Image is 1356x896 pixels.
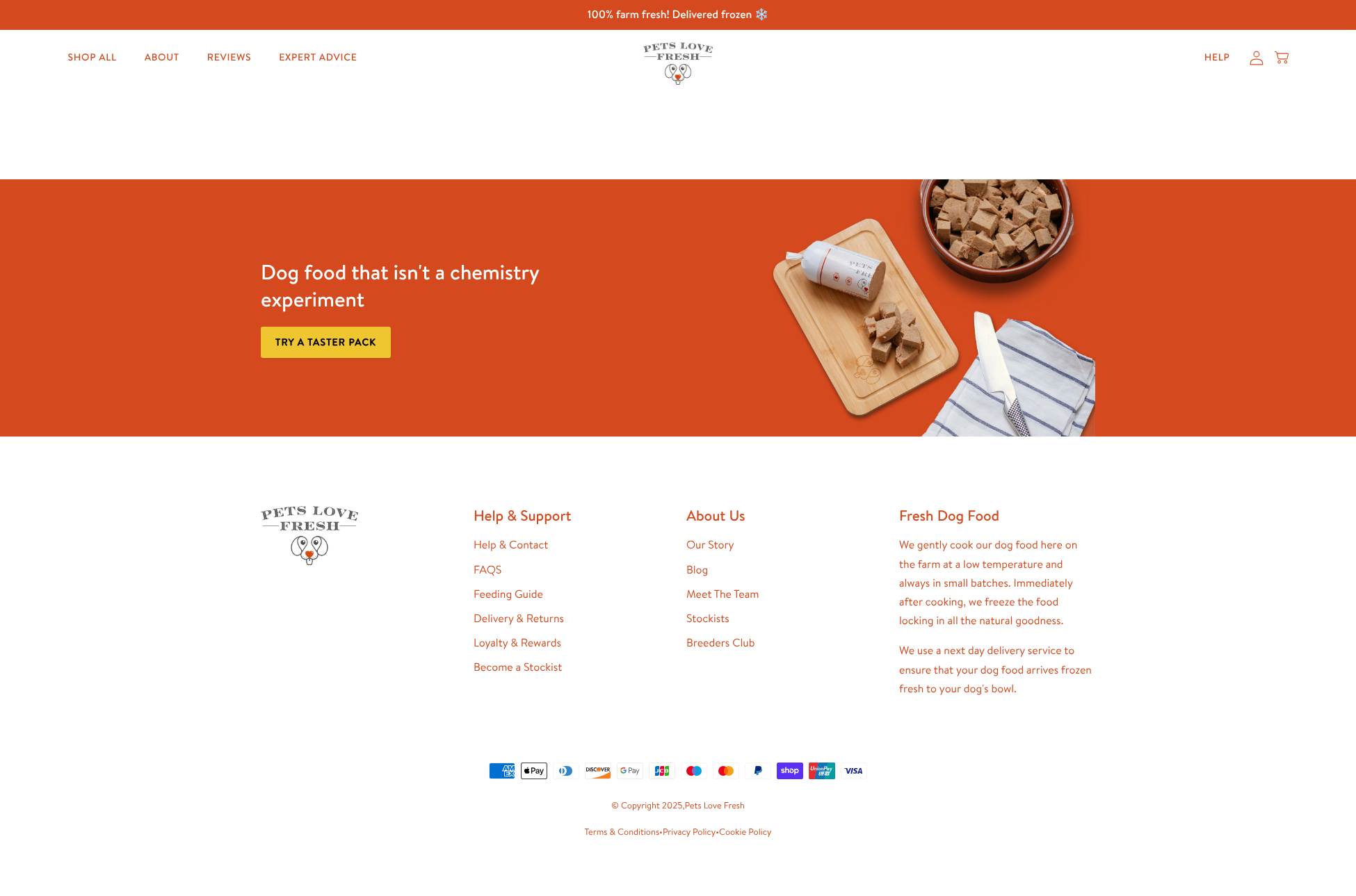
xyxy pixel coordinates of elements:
a: Help & Contact [474,537,548,553]
h2: About Us [686,506,882,525]
small: • • [261,825,1095,840]
a: Delivery & Returns [474,611,564,626]
img: Pets Love Fresh [261,506,358,565]
a: Our Story [686,537,734,553]
a: Reviews [196,44,262,72]
a: Expert Advice [268,44,368,72]
a: Blog [686,562,708,578]
a: Become a Stockist [474,660,562,675]
a: About [134,44,191,72]
a: Cookie Policy [719,826,771,838]
p: We gently cook our dog food here on the farm at a low temperature and always in small batches. Im... [899,536,1095,630]
a: Privacy Policy [663,826,716,838]
a: Loyalty & Rewards [474,635,561,651]
a: Pets Love Fresh [685,799,745,812]
a: Meet The Team [686,587,759,602]
a: Feeding Guide [474,587,543,602]
a: Try a taster pack [261,327,391,358]
img: Pets Love Fresh [643,42,713,85]
small: © Copyright 2025, [261,799,1095,814]
h3: Dog food that isn't a chemistry experiment [261,259,602,313]
img: Fussy [754,179,1095,437]
a: Help [1193,44,1241,72]
a: Terms & Conditions [584,826,659,838]
a: Shop All [57,44,128,72]
a: Breeders Club [686,635,754,651]
p: We use a next day delivery service to ensure that your dog food arrives frozen fresh to your dog'... [899,642,1095,699]
h2: Help & Support [474,506,670,525]
h2: Fresh Dog Food [899,506,1095,525]
a: Stockists [686,611,729,626]
a: FAQS [474,562,501,578]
